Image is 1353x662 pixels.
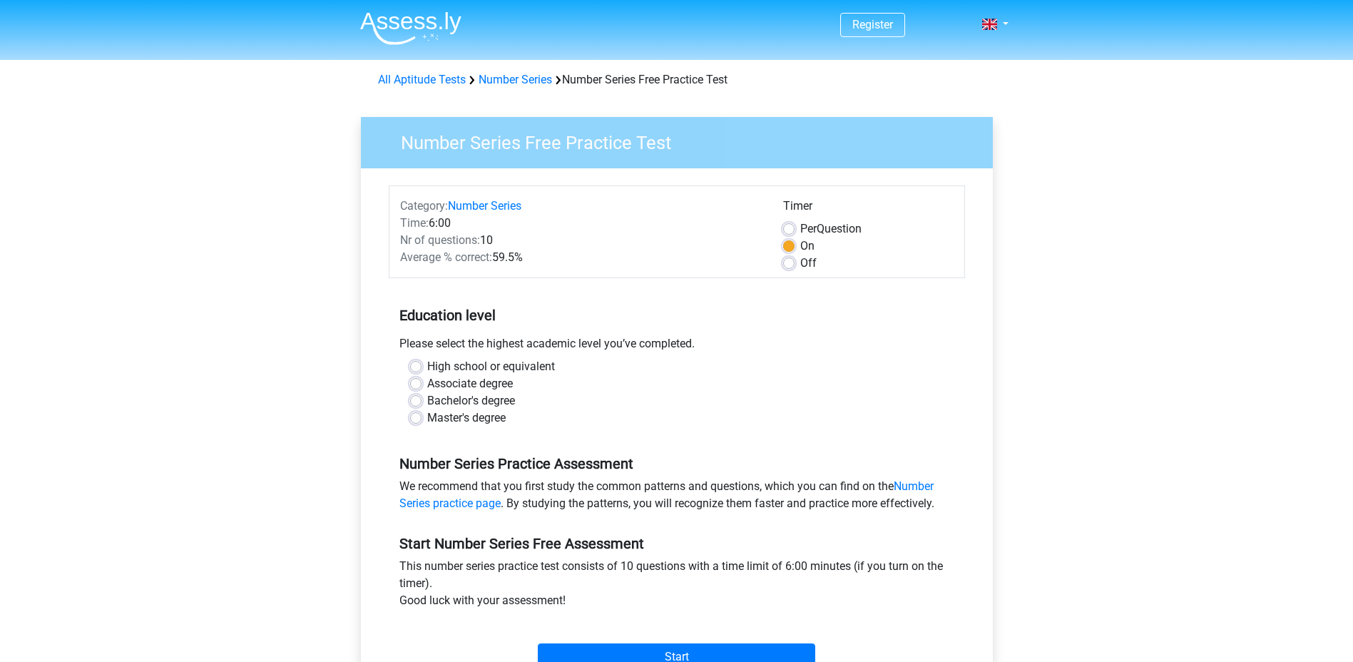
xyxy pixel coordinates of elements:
span: Per [800,222,817,235]
div: 10 [389,232,772,249]
span: Average % correct: [400,250,492,264]
div: We recommend that you first study the common patterns and questions, which you can find on the . ... [389,478,965,518]
label: Off [800,255,817,272]
h5: Start Number Series Free Assessment [399,535,954,552]
img: Assessly [360,11,461,45]
label: High school or equivalent [427,358,555,375]
div: This number series practice test consists of 10 questions with a time limit of 6:00 minutes (if y... [389,558,965,615]
h3: Number Series Free Practice Test [384,126,982,154]
a: Number Series [479,73,552,86]
span: Time: [400,216,429,230]
div: 6:00 [389,215,772,232]
div: Timer [783,198,954,220]
h5: Education level [399,301,954,330]
label: Associate degree [427,375,513,392]
span: Nr of questions: [400,233,480,247]
label: On [800,238,815,255]
div: Number Series Free Practice Test [372,71,981,88]
a: Number Series practice page [399,479,934,510]
label: Question [800,220,862,238]
label: Master's degree [427,409,506,427]
a: All Aptitude Tests [378,73,466,86]
div: Please select the highest academic level you’ve completed. [389,335,965,358]
a: Number Series [448,199,521,213]
a: Register [852,18,893,31]
div: 59.5% [389,249,772,266]
h5: Number Series Practice Assessment [399,455,954,472]
label: Bachelor's degree [427,392,515,409]
span: Category: [400,199,448,213]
